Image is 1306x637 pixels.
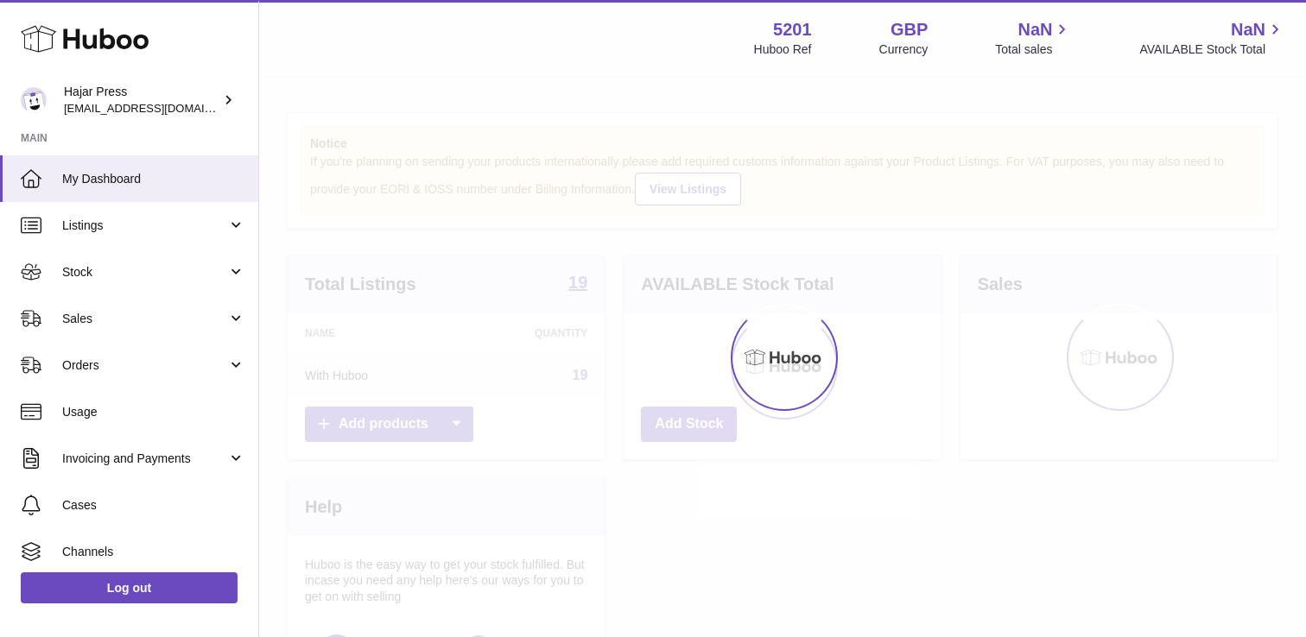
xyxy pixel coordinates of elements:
a: NaN Total sales [995,18,1072,58]
strong: GBP [891,18,928,41]
a: NaN AVAILABLE Stock Total [1139,18,1285,58]
span: Sales [62,311,227,327]
div: Hajar Press [64,84,219,117]
span: Invoicing and Payments [62,451,227,467]
span: NaN [1018,18,1052,41]
span: Listings [62,218,227,234]
img: editorial@hajarpress.com [21,87,47,113]
span: Usage [62,404,245,420]
strong: 5201 [773,18,812,41]
span: Orders [62,357,227,374]
span: My Dashboard [62,171,245,187]
span: Stock [62,264,227,281]
a: Log out [21,572,238,603]
div: Huboo Ref [754,41,812,58]
span: AVAILABLE Stock Total [1139,41,1285,58]
span: Channels [62,544,245,560]
div: Currency [879,41,929,58]
span: [EMAIL_ADDRESS][DOMAIN_NAME] [64,101,254,115]
span: Cases [62,497,245,514]
span: Total sales [995,41,1072,58]
span: NaN [1231,18,1265,41]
